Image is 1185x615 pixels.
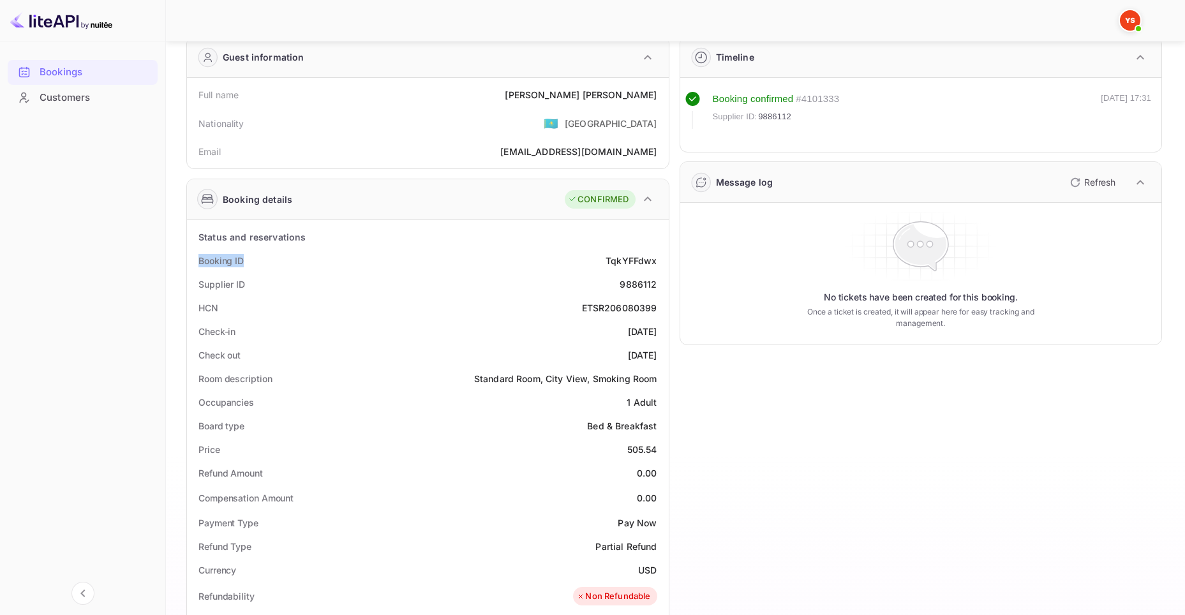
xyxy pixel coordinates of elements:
div: [DATE] [628,325,657,338]
div: Check out [198,348,241,362]
div: Compensation Amount [198,491,294,505]
div: Refund Amount [198,466,263,480]
div: Standard Room, City View, Smoking Room [474,372,657,385]
a: Bookings [8,60,158,84]
p: Once a ticket is created, it will appear here for easy tracking and management. [791,306,1050,329]
div: Timeline [716,50,754,64]
div: Customers [8,85,158,110]
div: Occupancies [198,396,254,409]
div: Board type [198,419,244,433]
div: Bookings [8,60,158,85]
div: 9886112 [620,278,657,291]
a: Customers [8,85,158,109]
div: Refund Type [198,540,251,553]
div: USD [638,563,657,577]
div: 0.00 [637,466,657,480]
div: Status and reservations [198,230,306,244]
div: Check-in [198,325,235,338]
div: [DATE] 17:31 [1101,92,1151,129]
div: ETSR206080399 [582,301,657,315]
span: United States [544,112,558,135]
img: LiteAPI logo [10,10,112,31]
div: HCN [198,301,218,315]
div: 0.00 [637,491,657,505]
div: Room description [198,372,272,385]
div: Payment Type [198,516,258,530]
div: [PERSON_NAME] [PERSON_NAME] [505,88,657,101]
div: 1 Adult [627,396,657,409]
div: Message log [716,175,773,189]
button: Refresh [1062,172,1121,193]
span: 9886112 [758,110,791,123]
div: TqkYFFdwx [606,254,657,267]
div: Guest information [223,50,304,64]
div: # 4101333 [796,92,839,107]
img: Yandex Support [1120,10,1140,31]
div: Partial Refund [595,540,657,553]
div: Email [198,145,221,158]
div: Bookings [40,65,151,80]
p: No tickets have been created for this booking. [824,291,1018,304]
div: 505.54 [627,443,657,456]
div: Price [198,443,220,456]
div: Booking confirmed [713,92,794,107]
div: [DATE] [628,348,657,362]
div: Nationality [198,117,244,130]
div: [GEOGRAPHIC_DATA] [565,117,657,130]
div: Currency [198,563,236,577]
p: Refresh [1084,175,1115,189]
div: Refundability [198,589,255,603]
div: Non Refundable [576,590,650,603]
div: [EMAIL_ADDRESS][DOMAIN_NAME] [500,145,657,158]
div: Bed & Breakfast [587,419,657,433]
div: Booking ID [198,254,244,267]
div: Pay Now [618,516,657,530]
div: CONFIRMED [568,193,629,206]
div: Booking details [223,193,292,206]
div: Customers [40,91,151,105]
button: Collapse navigation [71,582,94,605]
div: Full name [198,88,239,101]
div: Supplier ID [198,278,245,291]
span: Supplier ID: [713,110,757,123]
